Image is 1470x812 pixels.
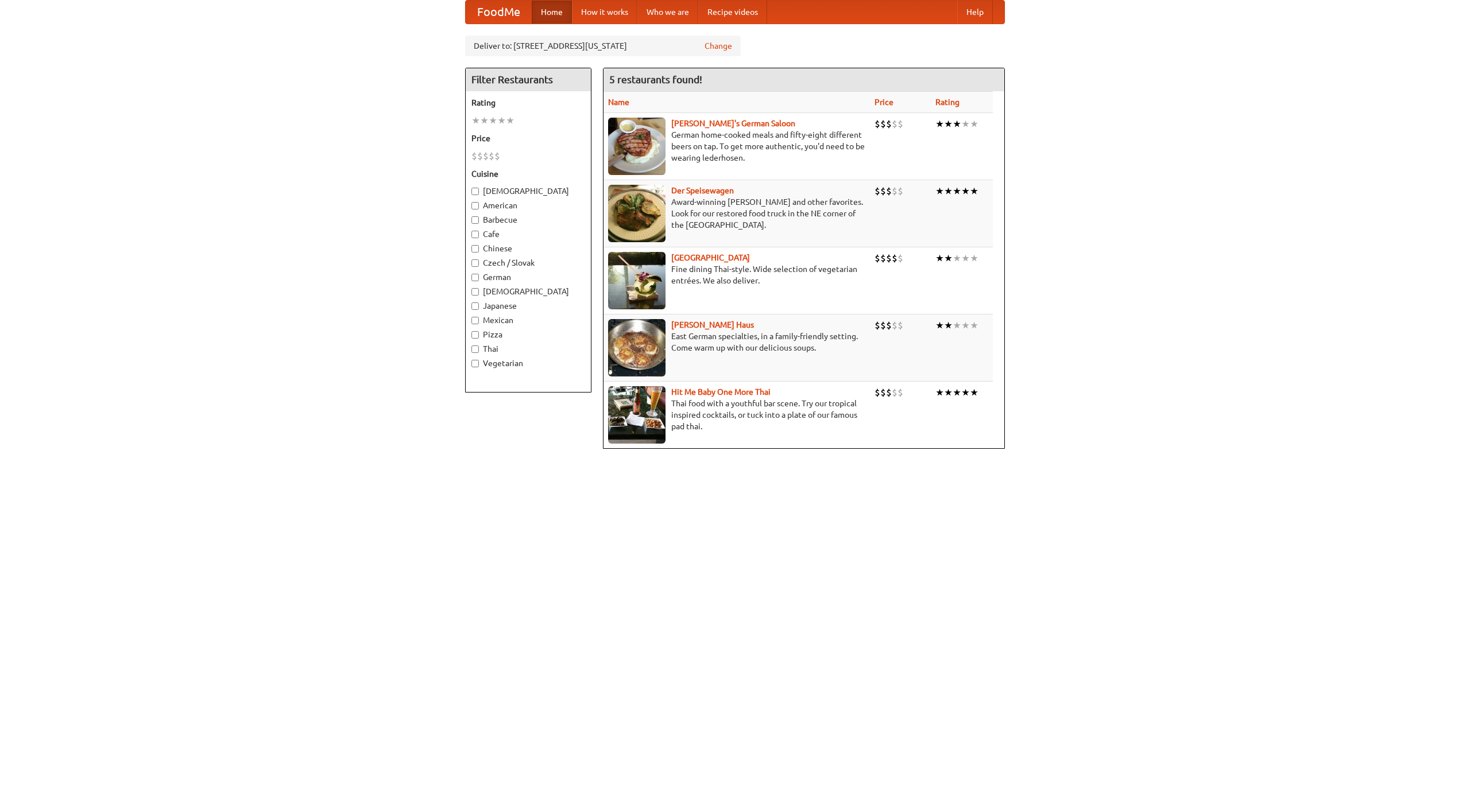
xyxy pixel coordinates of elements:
li: ★ [961,185,970,197]
label: Barbecue [471,214,585,226]
li: ★ [935,118,944,130]
a: [PERSON_NAME] Haus [671,320,754,329]
label: [DEMOGRAPHIC_DATA] [471,185,585,197]
li: ★ [953,118,961,130]
a: [PERSON_NAME]'s German Saloon [671,119,795,128]
li: $ [880,118,886,130]
a: Who we are [637,1,698,24]
li: $ [886,252,892,265]
li: ★ [935,386,944,399]
li: ★ [970,118,978,130]
label: Thai [471,343,585,355]
div: Deliver to: [STREET_ADDRESS][US_STATE] [465,36,741,56]
li: ★ [506,114,514,127]
li: ★ [471,114,480,127]
li: $ [892,252,898,265]
a: Rating [935,98,960,107]
li: ★ [953,319,961,332]
li: $ [892,319,898,332]
li: ★ [944,185,953,197]
li: $ [898,319,903,332]
li: $ [494,150,500,162]
li: ★ [961,118,970,130]
p: Fine dining Thai-style. Wide selection of vegetarian entrées. We also deliver. [608,263,865,286]
h5: Price [471,133,585,144]
li: $ [892,185,898,197]
li: $ [892,386,898,399]
li: ★ [970,386,978,399]
li: ★ [970,252,978,265]
input: German [471,274,479,281]
label: Chinese [471,243,585,254]
p: Thai food with a youthful bar scene. Try our tropical inspired cocktails, or tuck into a plate of... [608,398,865,432]
li: ★ [944,252,953,265]
input: Cafe [471,231,479,238]
li: ★ [944,386,953,399]
a: Help [957,1,993,24]
li: $ [880,386,886,399]
ng-pluralize: 5 restaurants found! [609,74,702,85]
li: $ [880,185,886,197]
input: Japanese [471,302,479,310]
li: ★ [970,319,978,332]
a: Price [875,98,893,107]
input: American [471,202,479,209]
li: ★ [953,252,961,265]
li: ★ [489,114,497,127]
li: ★ [953,386,961,399]
input: Chinese [471,245,479,252]
li: ★ [480,114,489,127]
li: $ [898,386,903,399]
li: $ [880,252,886,265]
li: ★ [953,185,961,197]
li: ★ [497,114,506,127]
li: ★ [935,252,944,265]
p: East German specialties, in a family-friendly setting. Come warm up with our delicious soups. [608,331,865,353]
a: Change [705,40,732,52]
li: $ [886,319,892,332]
label: Mexican [471,314,585,326]
li: $ [471,150,477,162]
p: Award-winning [PERSON_NAME] and other favorites. Look for our restored food truck in the NE corne... [608,196,865,231]
img: esthers.jpg [608,118,666,175]
label: Japanese [471,300,585,312]
li: $ [880,319,886,332]
input: Mexican [471,317,479,324]
input: Barbecue [471,216,479,224]
label: Pizza [471,329,585,340]
input: Vegetarian [471,360,479,367]
h4: Filter Restaurants [466,68,591,91]
li: $ [875,118,880,130]
li: ★ [961,386,970,399]
a: Name [608,98,629,107]
a: Der Speisewagen [671,186,734,195]
h5: Rating [471,97,585,108]
label: [DEMOGRAPHIC_DATA] [471,286,585,297]
li: $ [898,252,903,265]
b: Hit Me Baby One More Thai [671,387,771,397]
input: [DEMOGRAPHIC_DATA] [471,288,479,296]
a: [GEOGRAPHIC_DATA] [671,253,750,262]
li: $ [875,386,880,399]
li: ★ [961,252,970,265]
img: kohlhaus.jpg [608,319,666,376]
li: $ [483,150,489,162]
li: $ [489,150,494,162]
li: ★ [970,185,978,197]
li: $ [875,185,880,197]
li: $ [875,319,880,332]
a: Recipe videos [698,1,767,24]
li: ★ [961,319,970,332]
a: FoodMe [466,1,532,24]
li: ★ [935,319,944,332]
a: How it works [572,1,637,24]
li: $ [898,185,903,197]
li: $ [477,150,483,162]
li: $ [892,118,898,130]
li: $ [886,118,892,130]
label: Czech / Slovak [471,257,585,269]
li: ★ [935,185,944,197]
